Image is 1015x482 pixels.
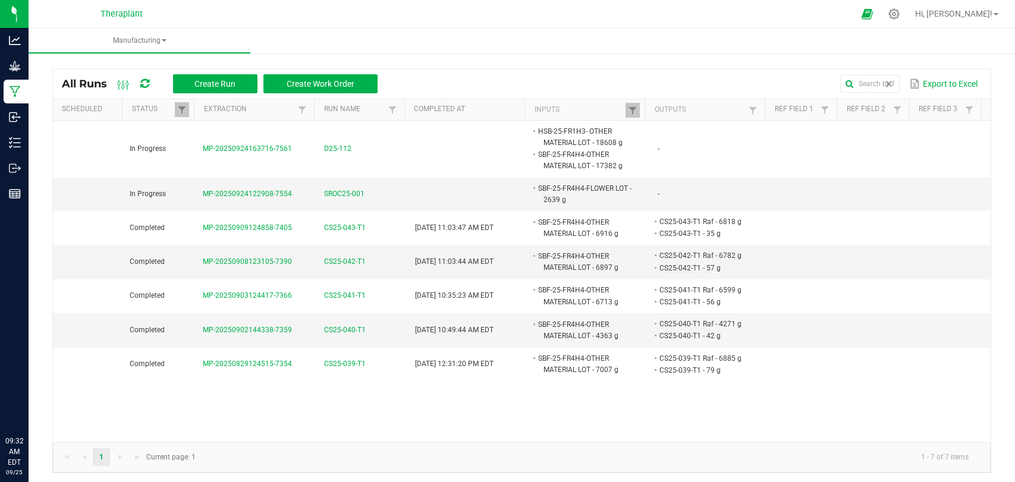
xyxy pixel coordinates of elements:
[203,190,292,198] span: MP-20250924122908-7554
[536,216,633,240] li: SBF-25-FR4H4-OTHER MATERIAL LOT - 6916 g
[907,74,981,94] button: Export to Excel
[658,250,754,262] li: CS25-042-T1 Raf - 6782 g
[884,79,894,89] span: clear
[324,188,364,200] span: SROC25-001
[651,178,772,211] td: -
[9,86,21,97] inline-svg: Manufacturing
[263,74,378,93] button: Create Work Order
[203,257,292,266] span: MP-20250908123105-7390
[658,228,754,240] li: CS25-043-T1 - 35 g
[385,102,400,117] a: Filter
[890,102,904,117] a: Filter
[12,387,48,423] iframe: Resource center
[746,103,760,118] a: Filter
[100,9,143,19] span: Theraplant
[5,468,23,477] p: 09/25
[203,291,292,300] span: MP-20250903124417-7366
[847,105,890,114] a: Ref Field 2Sortable
[658,216,754,228] li: CS25-043-T1 Raf - 6818 g
[658,330,754,342] li: CS25-040-T1 - 42 g
[658,364,754,376] li: CS25-039-T1 - 79 g
[324,325,366,336] span: CS25-040-T1
[658,262,754,274] li: CS25-042-T1 - 57 g
[204,105,295,114] a: ExtractionSortable
[130,326,165,334] span: Completed
[203,360,292,368] span: MP-20250829124515-7354
[9,34,21,46] inline-svg: Analytics
[9,188,21,200] inline-svg: Reports
[203,144,292,153] span: MP-20250924163716-7561
[915,9,992,18] span: Hi, [PERSON_NAME]!
[9,137,21,149] inline-svg: Inventory
[415,291,494,300] span: [DATE] 10:35:23 AM EDT
[5,436,23,468] p: 09:32 AM EDT
[130,291,165,300] span: Completed
[62,105,118,114] a: ScheduledSortable
[203,448,978,467] kendo-pager-info: 1 - 7 of 7 items
[9,60,21,72] inline-svg: Grow
[324,358,366,370] span: CS25-039-T1
[295,102,309,117] a: Filter
[626,103,640,118] a: Filter
[203,326,292,334] span: MP-20250902144338-7359
[536,284,633,307] li: SBF-25-FR4H4-OTHER MATERIAL LOT - 6713 g
[130,144,166,153] span: In Progress
[414,105,520,114] a: Completed AtSortable
[93,448,110,466] a: Page 1
[536,319,633,342] li: SBF-25-FR4H4-OTHER MATERIAL LOT - 4363 g
[658,284,754,296] li: CS25-041-T1 Raf - 6599 g
[536,182,633,206] li: SBF-25-FR4H4-FLOWER LOT - 2639 g
[173,74,257,93] button: Create Run
[324,256,366,267] span: CS25-042-T1
[130,190,166,198] span: In Progress
[132,105,175,114] a: StatusSortable
[962,102,976,117] a: Filter
[203,223,292,232] span: MP-20250909124858-7405
[536,149,633,172] li: SBF-25-FR4H4-OTHER MATERIAL LOT - 17382 g
[919,105,962,114] a: Ref Field 3Sortable
[658,296,754,308] li: CS25-041-T1 - 56 g
[9,162,21,174] inline-svg: Outbound
[415,360,494,368] span: [DATE] 12:31:20 PM EDT
[536,125,633,149] li: HSB-25-FR1H3- OTHER MATERIAL LOT - 18608 g
[840,75,900,93] input: Search by Run Name, Extraction, Machine, or Lot Number
[415,326,494,334] span: [DATE] 10:49:44 AM EDT
[651,121,772,178] td: -
[130,223,165,232] span: Completed
[658,318,754,330] li: CS25-040-T1 Raf - 4271 g
[887,8,901,20] div: Manage settings
[415,257,494,266] span: [DATE] 11:03:44 AM EDT
[175,102,189,117] a: Filter
[854,2,881,26] span: Open Ecommerce Menu
[194,79,235,89] span: Create Run
[324,105,385,114] a: Run NameSortable
[536,352,633,376] li: SBF-25-FR4H4-OTHER MATERIAL LOT - 7007 g
[29,36,250,46] span: Manufacturing
[775,105,818,114] a: Ref Field 1Sortable
[645,99,765,121] th: Outputs
[324,222,366,234] span: CS25-043-T1
[62,74,386,94] div: All Runs
[818,102,832,117] a: Filter
[324,143,351,155] span: D25-112
[658,352,754,364] li: CS25-039-T1 Raf - 6885 g
[9,111,21,123] inline-svg: Inbound
[324,290,366,301] span: CS25-041-T1
[287,79,354,89] span: Create Work Order
[415,223,494,232] span: [DATE] 11:03:47 AM EDT
[29,29,250,53] a: Manufacturing
[53,442,991,472] kendo-pager: Current page: 1
[524,99,645,121] th: Inputs
[536,250,633,273] li: SBF-25-FR4H4-OTHER MATERIAL LOT - 6897 g
[130,257,165,266] span: Completed
[130,360,165,368] span: Completed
